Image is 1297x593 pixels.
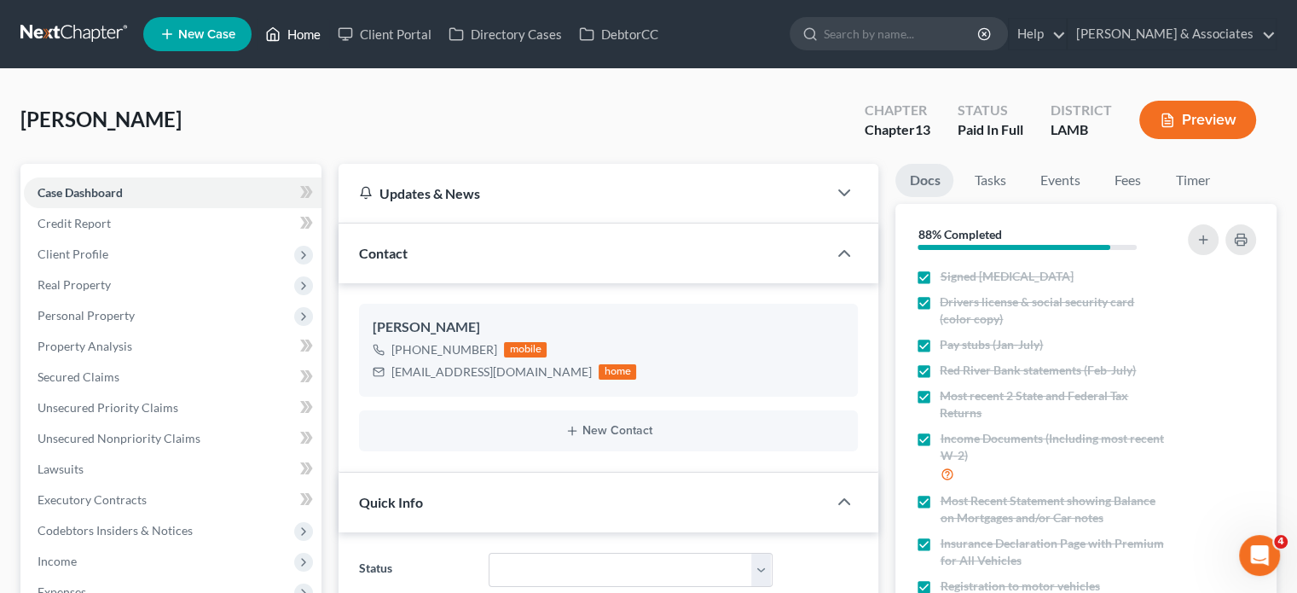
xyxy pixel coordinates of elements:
div: [EMAIL_ADDRESS][DOMAIN_NAME] [391,363,592,381]
span: 4 [1274,535,1288,549]
span: Unsecured Priority Claims [38,400,178,415]
span: 13 [915,121,930,137]
span: Signed [MEDICAL_DATA] [940,268,1073,285]
div: [PHONE_NUMBER] [391,341,497,358]
a: Directory Cases [440,19,570,49]
span: Case Dashboard [38,185,123,200]
a: Unsecured Nonpriority Claims [24,423,321,454]
span: Most recent 2 State and Federal Tax Returns [940,387,1167,421]
div: Updates & News [359,184,807,202]
a: Events [1026,164,1093,197]
div: Status [958,101,1023,120]
button: Preview [1139,101,1256,139]
a: Secured Claims [24,362,321,392]
span: Income Documents (Including most recent W-2) [940,430,1167,464]
a: Unsecured Priority Claims [24,392,321,423]
div: Paid In Full [958,120,1023,140]
a: Lawsuits [24,454,321,485]
span: Executory Contracts [38,492,147,507]
span: Drivers license & social security card (color copy) [940,294,1167,328]
span: Secured Claims [38,369,119,384]
span: Unsecured Nonpriority Claims [38,431,200,445]
a: DebtorCC [570,19,667,49]
span: Real Property [38,277,111,292]
div: Chapter [865,101,930,120]
a: Fees [1100,164,1155,197]
span: Contact [359,245,408,261]
div: mobile [504,342,547,358]
span: Credit Report [38,216,111,230]
span: Client Profile [38,247,108,261]
span: Quick Info [359,494,423,510]
div: LAMB [1051,120,1112,140]
span: Income [38,554,77,568]
span: Codebtors Insiders & Notices [38,523,193,538]
span: Personal Property [38,308,135,323]
a: Client Portal [329,19,440,49]
strong: 88% Completed [918,227,1001,241]
a: Help [1009,19,1066,49]
button: New Contact [373,424,844,438]
div: Chapter [865,120,930,140]
div: District [1051,101,1112,120]
div: [PERSON_NAME] [373,317,844,338]
span: Property Analysis [38,339,132,353]
span: Insurance Declaration Page with Premium for All Vehicles [940,535,1167,569]
a: Executory Contracts [24,485,321,515]
a: Case Dashboard [24,177,321,208]
a: Tasks [960,164,1019,197]
input: Search by name... [824,18,980,49]
label: Status [350,553,479,587]
span: Red River Bank statements (Feb-July) [940,362,1136,379]
a: Credit Report [24,208,321,239]
span: [PERSON_NAME] [20,107,182,131]
span: New Case [178,28,235,41]
a: Timer [1161,164,1223,197]
a: Home [257,19,329,49]
span: Most Recent Statement showing Balance on Mortgages and/or Car notes [940,492,1167,526]
a: [PERSON_NAME] & Associates [1068,19,1276,49]
a: Property Analysis [24,331,321,362]
a: Docs [895,164,953,197]
span: Lawsuits [38,462,84,476]
div: home [599,364,636,380]
span: Pay stubs (Jan-July) [940,336,1043,353]
iframe: Intercom live chat [1239,535,1280,576]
